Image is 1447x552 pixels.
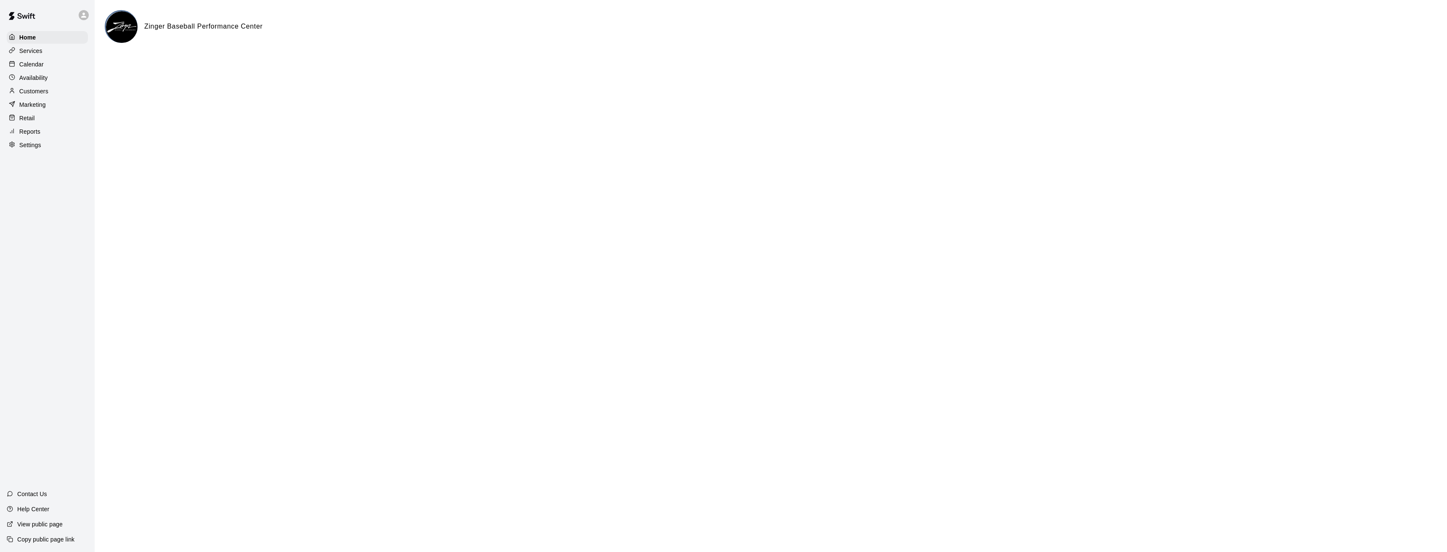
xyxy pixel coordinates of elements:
[19,33,36,42] p: Home
[7,71,88,84] a: Availability
[17,490,47,498] p: Contact Us
[7,139,88,151] a: Settings
[19,74,48,82] p: Availability
[106,11,138,43] img: Zinger Baseball Performance Center logo
[19,127,40,136] p: Reports
[7,112,88,124] a: Retail
[17,505,49,513] p: Help Center
[19,60,44,69] p: Calendar
[7,45,88,57] a: Services
[19,100,46,109] p: Marketing
[7,125,88,138] a: Reports
[19,47,42,55] p: Services
[7,31,88,44] a: Home
[19,87,48,95] p: Customers
[7,58,88,71] a: Calendar
[17,535,74,544] p: Copy public page link
[144,21,262,32] h6: Zinger Baseball Performance Center
[7,85,88,98] a: Customers
[7,98,88,111] a: Marketing
[17,520,63,528] p: View public page
[19,141,41,149] p: Settings
[19,114,35,122] p: Retail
